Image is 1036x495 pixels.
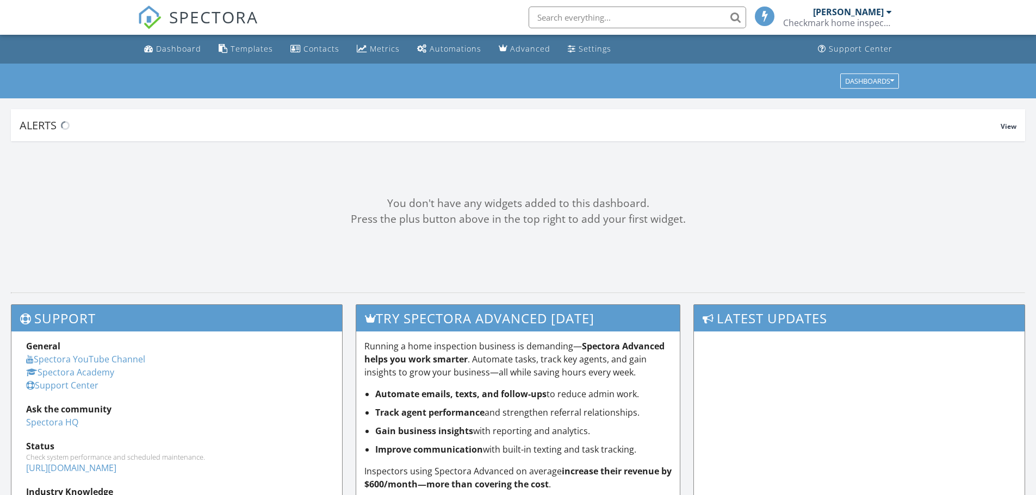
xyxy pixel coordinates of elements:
div: Ask the community [26,403,327,416]
p: Inspectors using Spectora Advanced on average . [364,465,672,491]
strong: Track agent performance [375,406,485,418]
a: Spectora Academy [26,366,114,378]
a: Metrics [352,39,404,59]
li: with built-in texting and task tracking. [375,443,672,456]
li: and strengthen referral relationships. [375,406,672,419]
div: Dashboards [845,77,894,85]
a: [URL][DOMAIN_NAME] [26,462,116,474]
a: Support Center [814,39,897,59]
div: Check system performance and scheduled maintenance. [26,453,327,461]
div: Contacts [303,43,339,54]
a: Support Center [26,379,98,391]
div: Advanced [510,43,550,54]
div: You don't have any widgets added to this dashboard. [11,196,1025,211]
h3: Latest Updates [694,305,1025,331]
div: Templates [231,43,273,54]
strong: increase their revenue by $600/month—more than covering the cost [364,465,672,490]
a: Settings [563,39,616,59]
li: to reduce admin work. [375,387,672,400]
div: Metrics [370,43,400,54]
p: Running a home inspection business is demanding— . Automate tasks, track key agents, and gain ins... [364,340,672,379]
input: Search everything... [529,7,746,28]
div: [PERSON_NAME] [813,7,884,17]
div: Alerts [20,118,1001,133]
button: Dashboards [840,73,899,89]
div: Checkmark home inspections Inc. [783,17,892,28]
div: Press the plus button above in the top right to add your first widget. [11,211,1025,227]
a: Advanced [494,39,555,59]
strong: General [26,340,60,352]
div: Settings [579,43,611,54]
h3: Try spectora advanced [DATE] [356,305,680,331]
h3: Support [11,305,342,331]
strong: Spectora Advanced helps you work smarter [364,340,665,365]
span: View [1001,122,1016,131]
a: Dashboard [140,39,206,59]
div: Dashboard [156,43,201,54]
a: Spectora YouTube Channel [26,353,145,365]
img: The Best Home Inspection Software - Spectora [138,5,162,29]
strong: Improve communication [375,443,483,455]
a: Templates [214,39,277,59]
a: Automations (Basic) [413,39,486,59]
a: Contacts [286,39,344,59]
strong: Gain business insights [375,425,473,437]
a: SPECTORA [138,15,258,37]
span: SPECTORA [169,5,258,28]
li: with reporting and analytics. [375,424,672,437]
div: Support Center [829,43,892,54]
a: Spectora HQ [26,416,78,428]
strong: Automate emails, texts, and follow-ups [375,388,547,400]
div: Status [26,440,327,453]
div: Automations [430,43,481,54]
